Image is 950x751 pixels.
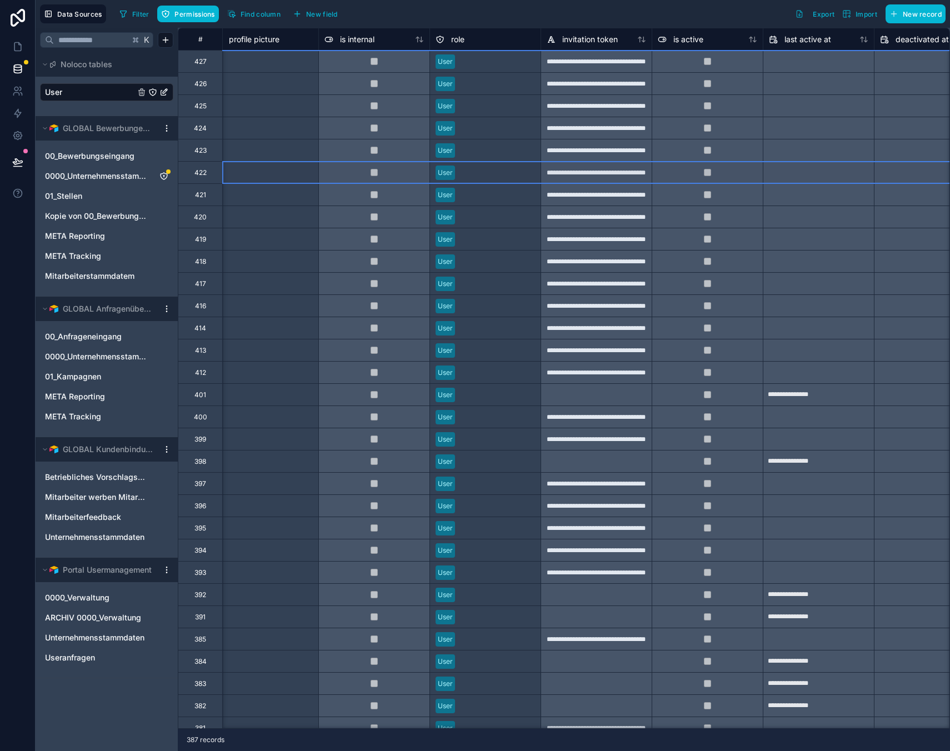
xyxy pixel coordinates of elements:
[194,413,207,422] div: 400
[438,123,453,133] div: User
[886,4,946,23] button: New record
[45,512,121,523] span: Mitarbeiterfeedback
[40,227,173,245] div: META Reporting
[57,10,102,18] span: Data Sources
[45,331,146,342] a: 00_Anfrageneingang
[195,346,206,355] div: 413
[438,701,453,711] div: User
[194,635,206,644] div: 385
[40,267,173,285] div: Mitarbeiterstammdatem
[194,502,206,510] div: 396
[195,257,206,266] div: 418
[49,565,58,574] img: Airtable Logo
[45,251,146,262] a: META Tracking
[438,457,453,467] div: User
[45,472,146,483] a: Betriebliches Vorschlagswesen
[49,445,58,454] img: Airtable Logo
[784,34,831,45] span: last active at
[241,10,281,18] span: Find column
[45,532,146,543] a: Unternehmensstammdaten
[40,187,173,205] div: 01_Stellen
[438,279,453,289] div: User
[45,191,82,202] span: 01_Stellen
[45,492,146,503] span: Mitarbeiter werben Mitarbeiter
[195,613,206,622] div: 391
[45,411,101,422] span: META Tracking
[45,612,146,623] a: ARCHIV 0000_Verwaltung
[194,546,207,555] div: 394
[40,368,173,385] div: 01_Kampagnen
[194,657,207,666] div: 384
[223,6,284,22] button: Find column
[40,442,158,457] button: Airtable LogoGLOBAL Kundenbindung
[438,368,453,378] div: User
[45,411,146,422] a: META Tracking
[438,434,453,444] div: User
[562,34,618,45] span: invitation token
[438,545,453,555] div: User
[896,34,949,45] span: deactivated at
[45,512,146,523] a: Mitarbeiterfeedback
[194,479,206,488] div: 397
[438,323,453,333] div: User
[438,346,453,356] div: User
[40,609,173,627] div: ARCHIV 0000_Verwaltung
[40,328,173,346] div: 00_Anfrageneingang
[45,151,134,162] span: 00_Bewerbungseingang
[306,10,338,18] span: New field
[45,171,146,182] span: 0000_Unternehmensstammdaten
[40,4,106,23] button: Data Sources
[438,390,453,400] div: User
[438,79,453,89] div: User
[45,271,146,282] a: Mitarbeiterstammdatem
[40,83,173,101] div: User
[40,629,173,647] div: Unternehmensstammdaten
[438,479,453,489] div: User
[157,6,218,22] button: Permissions
[438,501,453,511] div: User
[438,212,453,222] div: User
[195,235,206,244] div: 419
[438,634,453,644] div: User
[194,168,207,177] div: 422
[194,324,206,333] div: 414
[115,6,153,22] button: Filter
[40,468,173,486] div: Betriebliches Vorschlagswesen
[45,391,105,402] span: META Reporting
[194,390,206,399] div: 401
[63,444,153,455] span: GLOBAL Kundenbindung
[45,191,146,202] a: 01_Stellen
[194,435,206,444] div: 399
[40,488,173,506] div: Mitarbeiter werben Mitarbeiter
[438,612,453,622] div: User
[45,532,144,543] span: Unternehmensstammdaten
[903,10,942,18] span: New record
[45,251,101,262] span: META Tracking
[45,652,95,663] span: Useranfragen
[40,408,173,425] div: META Tracking
[49,304,58,313] img: Airtable Logo
[194,79,207,88] div: 426
[40,528,173,546] div: Unternehmensstammdaten
[438,412,453,422] div: User
[194,213,207,222] div: 420
[40,207,173,225] div: Kopie von 00_Bewerbungseingang
[438,523,453,533] div: User
[40,348,173,366] div: 0000_Unternehmensstammdaten
[195,368,206,377] div: 412
[45,231,146,242] a: META Reporting
[791,4,838,23] button: Export
[40,57,167,72] button: Noloco tables
[194,457,206,466] div: 398
[45,231,105,242] span: META Reporting
[157,6,223,22] a: Permissions
[45,612,141,623] span: ARCHIV 0000_Verwaltung
[438,590,453,600] div: User
[838,4,881,23] button: Import
[673,34,703,45] span: is active
[194,679,206,688] div: 383
[40,247,173,265] div: META Tracking
[63,564,152,575] span: Portal Usermanagement
[40,388,173,405] div: META Reporting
